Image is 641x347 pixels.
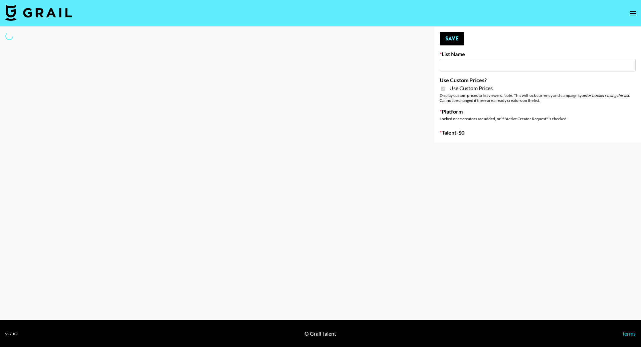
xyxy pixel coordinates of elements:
label: List Name [440,51,636,57]
label: Talent - $ 0 [440,129,636,136]
button: Save [440,32,464,45]
em: for bookers using this list [586,93,629,98]
img: Grail Talent [5,5,72,21]
div: Locked once creators are added, or if "Active Creator Request" is checked. [440,116,636,121]
div: v 1.7.103 [5,332,18,336]
a: Terms [622,330,636,337]
div: Display custom prices to list viewers. Note: This will lock currency and campaign type . Cannot b... [440,93,636,103]
label: Platform [440,108,636,115]
span: Use Custom Prices [449,85,493,92]
div: © Grail Talent [304,330,336,337]
label: Use Custom Prices? [440,77,636,83]
button: open drawer [626,7,640,20]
